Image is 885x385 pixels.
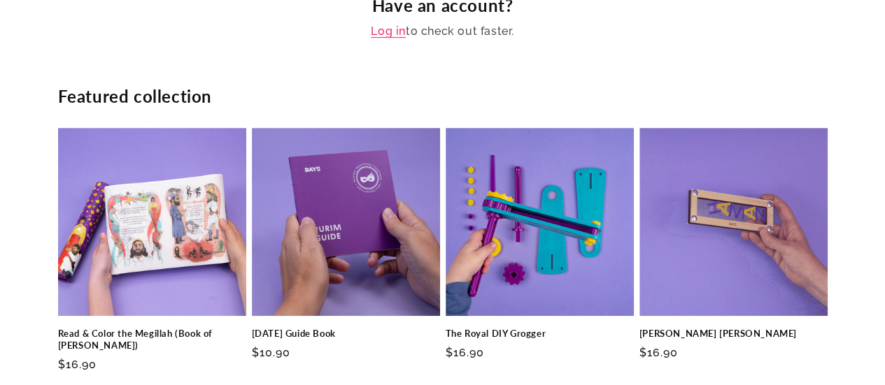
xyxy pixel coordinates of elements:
p: to check out faster. [58,22,828,42]
h2: Featured collection [58,85,828,107]
a: Log in [371,22,406,42]
ul: Slider [58,128,828,385]
a: Read & Color the Megillah (Book of [PERSON_NAME]) [58,328,246,351]
a: [DATE] Guide Book [252,328,440,340]
a: [PERSON_NAME] [PERSON_NAME] [639,328,828,340]
a: The Royal DIY Grogger [446,328,634,340]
